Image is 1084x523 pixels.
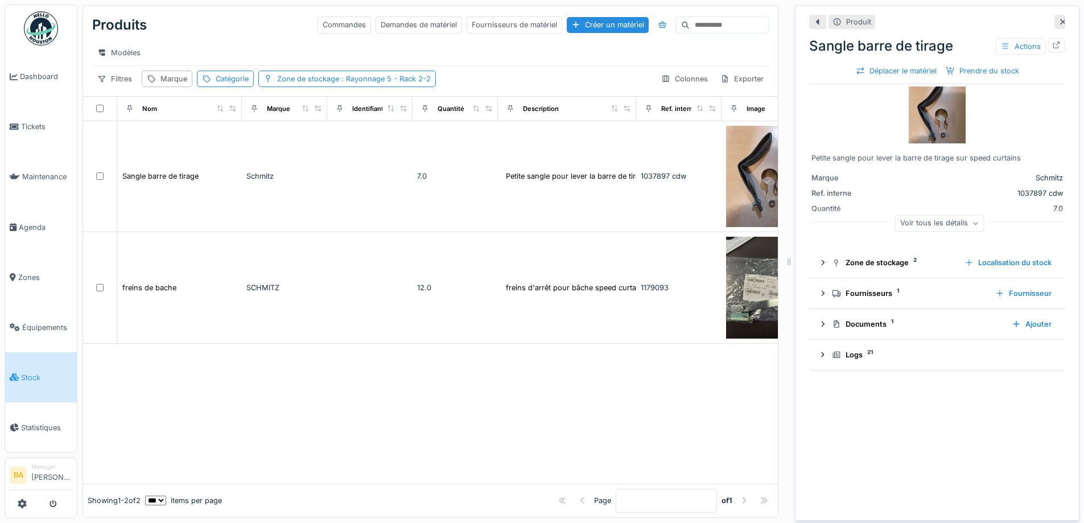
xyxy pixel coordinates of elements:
[18,272,72,283] span: Zones
[811,172,897,183] div: Marque
[22,171,72,182] span: Maintenance
[5,352,77,402] a: Stock
[832,319,1003,330] div: Documents
[5,402,77,452] a: Statistiques
[376,17,462,33] div: Demandes de matériel
[722,495,732,506] strong: of 1
[506,171,668,182] div: Petite sangle pour lever la barre de tirage sur...
[814,283,1061,304] summary: Fournisseurs1Fournisseur
[832,349,1052,360] div: Logs
[417,171,493,182] div: 7.0
[901,172,1063,183] div: Schmitz
[909,87,966,143] img: Sangle barre de tirage
[5,152,77,202] a: Maintenance
[21,121,72,132] span: Tickets
[567,17,649,32] div: Créer un matériel
[726,126,802,228] img: Sangle barre de tirage
[122,282,176,293] div: freins de bache
[811,203,897,214] div: Quantité
[20,71,72,82] span: Dashboard
[21,372,72,383] span: Stock
[5,202,77,252] a: Agenda
[417,282,493,293] div: 12.0
[352,104,407,114] div: Identifiant interne
[747,104,765,114] div: Image
[846,17,871,27] div: Produit
[339,75,431,83] span: : Rayonnage 5 - Rack 2-2
[19,222,72,233] span: Agenda
[5,302,77,352] a: Équipements
[715,71,769,87] div: Exporter
[92,10,147,40] div: Produits
[594,495,611,506] div: Page
[438,104,464,114] div: Quantité
[814,314,1061,335] summary: Documents1Ajouter
[5,252,77,302] a: Zones
[641,171,717,182] div: 1037897 cdw
[641,282,717,293] div: 1179093
[523,104,559,114] div: Description
[5,52,77,102] a: Dashboard
[24,11,58,46] img: Badge_color-CXgf-gQk.svg
[277,73,431,84] div: Zone de stockage
[31,463,72,471] div: Manager
[88,495,141,506] div: Showing 1 - 2 of 2
[851,63,941,79] div: Déplacer le matériel
[145,495,222,506] div: items per page
[941,63,1024,79] div: Prendre du stock
[318,17,371,33] div: Commandes
[656,71,713,87] div: Colonnes
[92,44,146,61] div: Modèles
[832,288,986,299] div: Fournisseurs
[22,322,72,333] span: Équipements
[661,104,697,114] div: Ref. interne
[726,237,802,339] img: freins de bache
[506,282,646,293] div: freins d'arrêt pour bâche speed curtains
[814,344,1061,365] summary: Logs21
[10,467,27,484] li: BA
[809,36,1065,56] div: Sangle barre de tirage
[960,255,1056,270] div: Localisation du stock
[1007,316,1056,332] div: Ajouter
[160,73,187,84] div: Marque
[142,104,157,114] div: Nom
[92,71,137,87] div: Filtres
[31,463,72,487] li: [PERSON_NAME]
[122,171,199,182] div: Sangle barre de tirage
[5,102,77,152] a: Tickets
[901,188,1063,199] div: 1037897 cdw
[10,463,72,490] a: BA Manager[PERSON_NAME]
[21,422,72,433] span: Statistiques
[991,286,1056,301] div: Fournisseur
[246,282,323,293] div: SCHMITZ
[246,171,323,182] div: Schmitz
[467,17,562,33] div: Fournisseurs de matériel
[814,253,1061,274] summary: Zone de stockage2Localisation du stock
[811,188,897,199] div: Ref. interne
[996,38,1046,55] div: Actions
[832,257,955,268] div: Zone de stockage
[811,153,1063,163] div: Petite sangle pour lever la barre de tirage sur speed curtains
[267,104,290,114] div: Marque
[901,203,1063,214] div: 7.0
[895,215,984,232] div: Voir tous les détails
[216,73,249,84] div: Catégorie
